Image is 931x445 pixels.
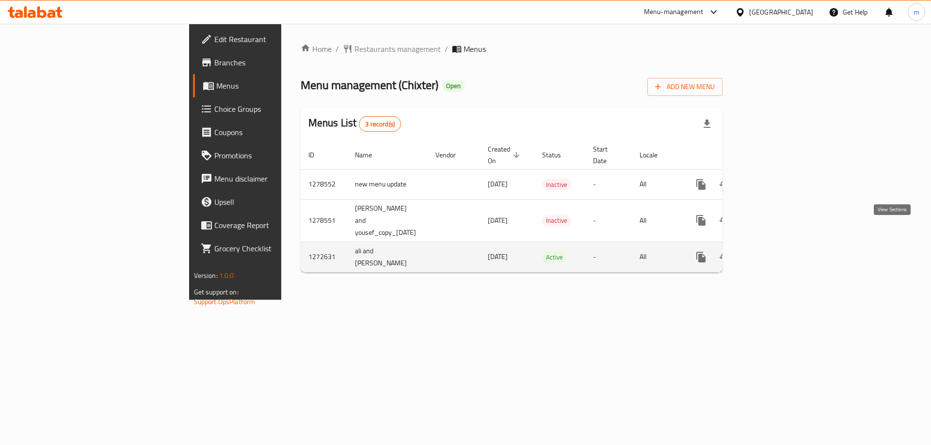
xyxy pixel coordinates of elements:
[219,269,234,282] span: 1.0.0
[214,126,337,138] span: Coupons
[488,214,508,227] span: [DATE]
[690,173,713,196] button: more
[632,169,682,199] td: All
[435,149,468,161] span: Vendor
[442,80,465,92] div: Open
[359,116,401,132] div: Total records count
[214,196,337,208] span: Upsell
[301,74,438,96] span: Menu management ( Chixter )
[343,43,441,55] a: Restaurants management
[308,116,401,132] h2: Menus List
[749,7,813,17] div: [GEOGRAPHIC_DATA]
[542,149,574,161] span: Status
[690,209,713,232] button: more
[632,199,682,242] td: All
[193,28,345,51] a: Edit Restaurant
[542,179,571,190] span: Inactive
[214,173,337,184] span: Menu disclaimer
[359,120,401,129] span: 3 record(s)
[713,246,736,269] button: Change Status
[542,215,571,227] div: Inactive
[347,242,428,272] td: ali and [PERSON_NAME]
[214,103,337,115] span: Choice Groups
[216,80,337,92] span: Menus
[713,209,736,232] button: Change Status
[194,295,256,308] a: Support.OpsPlatform
[593,143,620,167] span: Start Date
[695,112,719,136] div: Export file
[464,43,486,55] span: Menus
[542,215,571,226] span: Inactive
[655,81,715,93] span: Add New Menu
[301,43,723,55] nav: breadcrumb
[214,219,337,231] span: Coverage Report
[214,57,337,68] span: Branches
[193,237,345,260] a: Grocery Checklist
[214,243,337,254] span: Grocery Checklist
[308,149,327,161] span: ID
[193,97,345,121] a: Choice Groups
[214,150,337,161] span: Promotions
[445,43,448,55] li: /
[193,144,345,167] a: Promotions
[193,74,345,97] a: Menus
[488,250,508,263] span: [DATE]
[193,190,345,214] a: Upsell
[347,169,428,199] td: new menu update
[193,214,345,237] a: Coverage Report
[354,43,441,55] span: Restaurants management
[585,169,632,199] td: -
[488,143,523,167] span: Created On
[193,51,345,74] a: Branches
[914,7,919,17] span: m
[355,149,385,161] span: Name
[193,121,345,144] a: Coupons
[214,33,337,45] span: Edit Restaurant
[301,140,790,273] table: enhanced table
[194,286,239,298] span: Get support on:
[632,242,682,272] td: All
[488,178,508,190] span: [DATE]
[640,149,670,161] span: Locale
[193,167,345,190] a: Menu disclaimer
[644,6,704,18] div: Menu-management
[347,199,428,242] td: [PERSON_NAME] and yousef_copy_[DATE]
[194,269,218,282] span: Version:
[542,252,567,263] span: Active
[585,199,632,242] td: -
[442,82,465,90] span: Open
[647,78,722,96] button: Add New Menu
[713,173,736,196] button: Change Status
[585,242,632,272] td: -
[682,140,790,170] th: Actions
[690,246,713,269] button: more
